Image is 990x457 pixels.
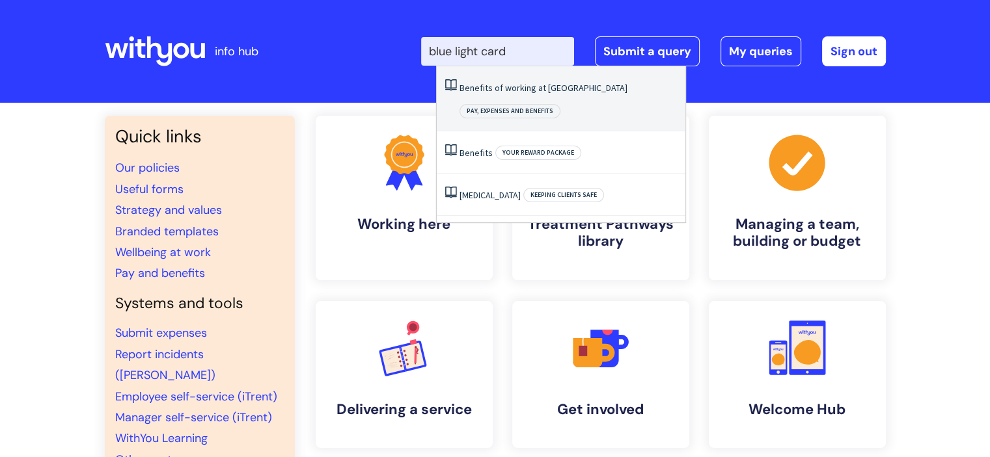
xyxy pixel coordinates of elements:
[523,216,679,250] h4: Treatment Pathways library
[115,410,272,425] a: Manager self-service (iTrent)
[460,82,627,94] a: Benefits of working at [GEOGRAPHIC_DATA]
[523,188,604,202] span: Keeping clients safe
[115,202,222,218] a: Strategy and values
[115,389,277,404] a: Employee self-service (iTrent)
[719,401,875,418] h4: Welcome Hub
[512,301,689,448] a: Get involved
[115,224,219,239] a: Branded templates
[460,189,521,201] a: [MEDICAL_DATA]
[595,36,700,66] a: Submit a query
[115,294,284,313] h4: Systems and tools
[115,126,284,147] h3: Quick links
[523,401,679,418] h4: Get involved
[460,104,560,118] span: Pay, expenses and benefits
[721,36,801,66] a: My queries
[709,301,886,448] a: Welcome Hub
[326,401,482,418] h4: Delivering a service
[115,160,180,176] a: Our policies
[215,41,258,62] p: info hub
[421,37,574,66] input: Search
[115,181,184,197] a: Useful forms
[495,146,581,160] span: Your reward package
[316,116,493,280] a: Working here
[115,265,205,281] a: Pay and benefits
[421,36,886,66] div: | -
[115,430,208,446] a: WithYou Learning
[460,147,493,159] a: Benefits
[316,301,493,448] a: Delivering a service
[326,216,482,233] h4: Working here
[115,346,215,383] a: Report incidents ([PERSON_NAME])
[115,325,207,341] a: Submit expenses
[115,244,211,260] a: Wellbeing at work
[709,116,886,280] a: Managing a team, building or budget
[822,36,886,66] a: Sign out
[719,216,875,250] h4: Managing a team, building or budget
